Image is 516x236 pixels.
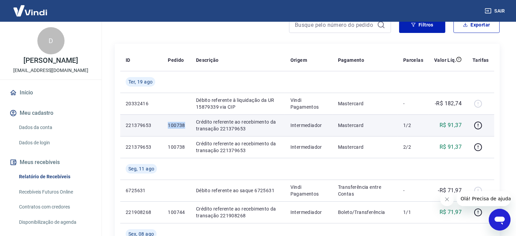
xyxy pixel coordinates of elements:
[168,122,185,129] p: 100738
[440,121,462,129] p: R$ 91,37
[16,185,93,199] a: Recebíveis Futuros Online
[290,144,327,150] p: Intermediador
[290,122,327,129] p: Intermediador
[196,97,280,110] p: Débito referente à liquidação da UR 15879339 via CIP
[338,57,364,63] p: Pagamento
[16,121,93,134] a: Dados da conta
[8,85,93,100] a: Início
[473,57,489,63] p: Tarifas
[440,193,454,206] iframe: Fechar mensagem
[290,209,327,216] p: Intermediador
[16,215,93,229] a: Disponibilização de agenda
[457,191,511,206] iframe: Mensagem da empresa
[126,209,157,216] p: 221908268
[196,140,280,154] p: Crédito referente ao recebimento da transação 221379653
[403,187,423,194] p: -
[4,5,57,10] span: Olá! Precisa de ajuda?
[23,57,78,64] p: [PERSON_NAME]
[440,143,462,151] p: R$ 91,37
[37,27,65,54] div: D
[168,57,184,63] p: Pedido
[16,200,93,214] a: Contratos com credores
[338,122,392,129] p: Mastercard
[290,184,327,197] p: Vindi Pagamentos
[16,170,93,184] a: Relatório de Recebíveis
[168,144,185,150] p: 100738
[8,155,93,170] button: Meus recebíveis
[399,17,445,33] button: Filtros
[440,208,462,216] p: R$ 71,97
[403,122,423,129] p: 1/2
[489,209,511,231] iframe: Botão para abrir a janela de mensagens
[435,99,462,108] p: -R$ 182,74
[338,184,392,197] p: Transferência entre Contas
[403,100,423,107] p: -
[126,187,157,194] p: 6725631
[128,165,154,172] span: Seg, 11 ago
[168,209,185,216] p: 100744
[434,57,456,63] p: Valor Líq.
[13,67,88,74] p: [EMAIL_ADDRESS][DOMAIN_NAME]
[128,78,153,85] span: Ter, 19 ago
[196,205,280,219] p: Crédito referente ao recebimento da transação 221908268
[8,0,52,21] img: Vindi
[8,106,93,121] button: Meu cadastro
[196,119,280,132] p: Crédito referente ao recebimento da transação 221379653
[403,209,423,216] p: 1/1
[483,5,508,17] button: Sair
[290,97,327,110] p: Vindi Pagamentos
[403,144,423,150] p: 2/2
[196,57,219,63] p: Descrição
[16,136,93,150] a: Dados de login
[338,100,392,107] p: Mastercard
[295,20,374,30] input: Busque pelo número do pedido
[338,144,392,150] p: Mastercard
[403,57,423,63] p: Parcelas
[438,186,462,195] p: -R$ 71,97
[126,100,157,107] p: 20332416
[290,57,307,63] p: Origem
[196,187,280,194] p: Débito referente ao saque 6725631
[126,57,130,63] p: ID
[338,209,392,216] p: Boleto/Transferência
[126,122,157,129] p: 221379653
[126,144,157,150] p: 221379653
[453,17,500,33] button: Exportar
